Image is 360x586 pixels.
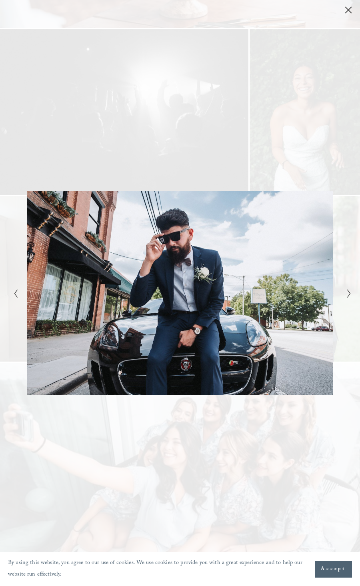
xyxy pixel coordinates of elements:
button: Previous Slide [11,288,16,298]
button: Accept [315,561,352,578]
button: Next Slide [344,288,349,298]
button: Close [342,6,355,14]
span: Accept [321,565,346,573]
p: By using this website, you agree to our use of cookies. We use cookies to provide you with a grea... [8,558,307,580]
